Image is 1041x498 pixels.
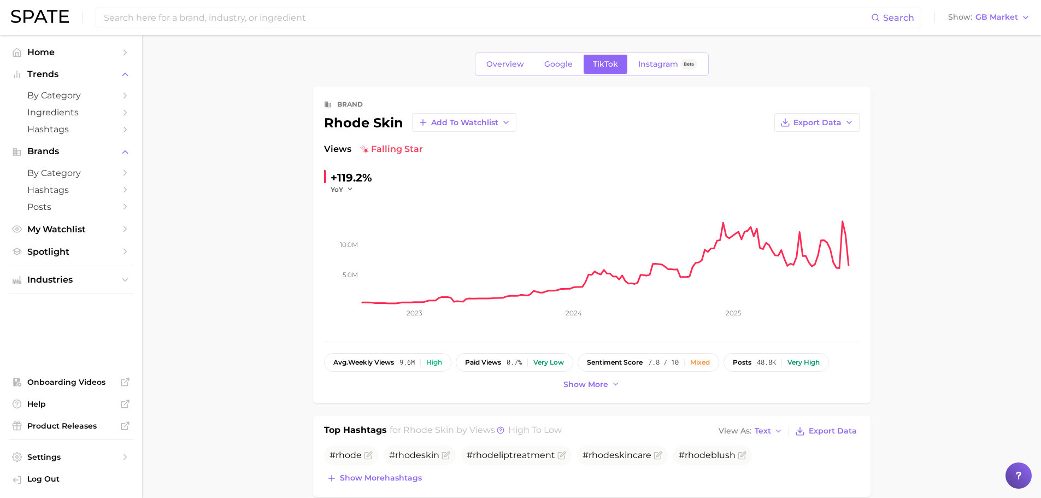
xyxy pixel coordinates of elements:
[507,359,522,366] span: 0.7%
[27,275,115,285] span: Industries
[389,450,439,460] span: #
[421,450,439,460] span: skin
[9,471,133,489] a: Log out. Currently logged in with e-mail jenna.rody@group-ibg.com.
[9,104,133,121] a: Ingredients
[412,113,516,132] button: Add to Watchlist
[561,377,623,392] button: Show more
[578,353,719,372] button: sentiment score7.8 / 10Mixed
[9,181,133,198] a: Hashtags
[535,55,582,74] a: Google
[477,55,533,74] a: Overview
[333,359,394,366] span: weekly views
[330,450,362,460] span: #
[431,118,498,127] span: Add to Watchlist
[9,44,133,61] a: Home
[9,243,133,260] a: Spotlight
[333,358,348,366] abbr: average
[716,424,786,438] button: View AsText
[975,14,1018,20] span: GB Market
[557,451,566,460] button: Flag as miscategorized or irrelevant
[593,60,618,69] span: TikTok
[733,359,751,366] span: posts
[27,124,115,134] span: Hashtags
[724,353,829,372] button: posts48.8kVery high
[726,309,742,317] tspan: 2025
[787,359,820,366] div: Very high
[426,359,442,366] div: High
[757,359,776,366] span: 48.8k
[684,60,694,69] span: Beta
[27,147,115,156] span: Brands
[465,359,501,366] span: paid views
[27,452,115,462] span: Settings
[9,418,133,434] a: Product Releases
[9,396,133,412] a: Help
[9,221,133,238] a: My Watchlist
[533,359,564,366] div: Very low
[615,450,633,460] span: skin
[584,55,627,74] a: TikTok
[364,451,373,460] button: Flag as miscategorized or irrelevant
[9,143,133,160] button: Brands
[508,425,562,435] span: high to low
[27,474,125,484] span: Log Out
[566,309,582,317] tspan: 2024
[486,60,524,69] span: Overview
[9,449,133,465] a: Settings
[27,107,115,118] span: Ingredients
[809,426,857,436] span: Export Data
[331,169,372,186] div: +119.2%
[755,428,771,434] span: Text
[9,272,133,288] button: Industries
[27,224,115,235] span: My Watchlist
[544,60,573,69] span: Google
[331,185,354,194] button: YoY
[738,451,746,460] button: Flag as miscategorized or irrelevant
[103,8,871,27] input: Search here for a brand, industry, or ingredient
[648,359,679,366] span: 7.8 / 10
[27,421,115,431] span: Product Releases
[9,66,133,83] button: Trends
[793,118,842,127] span: Export Data
[324,113,516,132] div: rhode skin
[9,165,133,181] a: by Category
[340,241,358,249] tspan: 10.0m
[589,450,615,460] span: rhode
[331,185,343,194] span: YoY
[638,60,678,69] span: Instagram
[324,353,451,372] button: avg.weekly views9.6mHigh
[456,353,573,372] button: paid views0.7%Very low
[9,374,133,390] a: Onboarding Videos
[324,143,351,156] span: Views
[583,450,651,460] span: # care
[774,113,860,132] button: Export Data
[395,450,421,460] span: rhode
[883,13,914,23] span: Search
[9,121,133,138] a: Hashtags
[390,424,562,439] h2: for by Views
[336,450,362,460] span: rhode
[27,377,115,387] span: Onboarding Videos
[467,450,555,460] span: # liptreatment
[473,450,499,460] span: rhode
[399,359,415,366] span: 9.6m
[563,380,608,389] span: Show more
[654,451,662,460] button: Flag as miscategorized or irrelevant
[27,185,115,195] span: Hashtags
[11,10,69,23] img: SPATE
[685,450,711,460] span: rhode
[324,424,387,439] h1: Top Hashtags
[27,69,115,79] span: Trends
[360,145,369,154] img: falling star
[27,168,115,178] span: by Category
[27,202,115,212] span: Posts
[945,10,1033,25] button: ShowGB Market
[587,359,643,366] span: sentiment score
[406,309,422,317] tspan: 2023
[337,98,363,111] div: brand
[719,428,751,434] span: View As
[792,424,859,439] button: Export Data
[690,359,710,366] div: Mixed
[948,14,972,20] span: Show
[27,47,115,57] span: Home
